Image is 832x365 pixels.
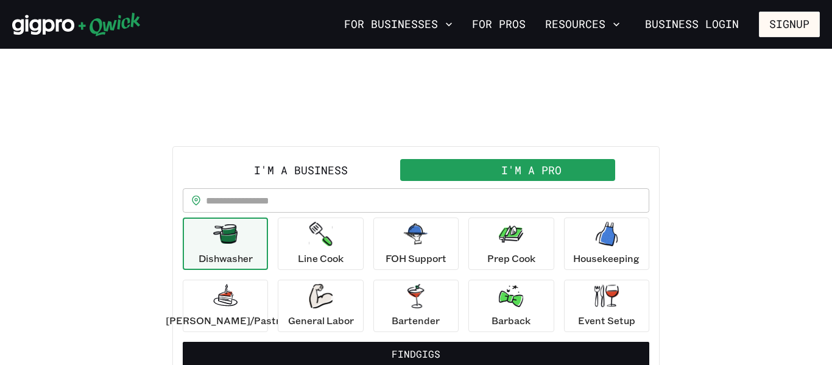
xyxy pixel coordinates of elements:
[416,159,647,181] button: I'm a Pro
[487,251,535,266] p: Prep Cook
[564,280,649,332] button: Event Setup
[392,313,440,328] p: Bartender
[573,251,640,266] p: Housekeeping
[183,280,268,332] button: [PERSON_NAME]/Pastry
[166,313,285,328] p: [PERSON_NAME]/Pastry
[373,280,459,332] button: Bartender
[172,110,660,134] h2: PICK UP A SHIFT!
[298,251,344,266] p: Line Cook
[339,14,457,35] button: For Businesses
[183,218,268,270] button: Dishwasher
[468,280,554,332] button: Barback
[185,159,416,181] button: I'm a Business
[468,218,554,270] button: Prep Cook
[199,251,253,266] p: Dishwasher
[578,313,635,328] p: Event Setup
[635,12,749,37] a: Business Login
[373,218,459,270] button: FOH Support
[564,218,649,270] button: Housekeeping
[467,14,531,35] a: For Pros
[386,251,446,266] p: FOH Support
[288,313,354,328] p: General Labor
[540,14,625,35] button: Resources
[759,12,820,37] button: Signup
[492,313,531,328] p: Barback
[278,280,363,332] button: General Labor
[278,218,363,270] button: Line Cook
